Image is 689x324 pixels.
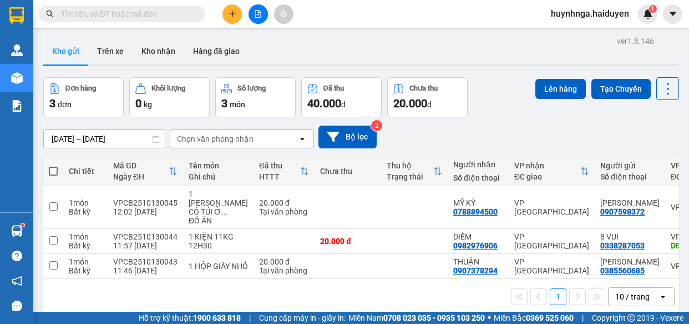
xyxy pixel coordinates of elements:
[453,232,503,241] div: DIỄM
[177,133,254,144] div: Chọn văn phòng nhận
[280,10,287,18] span: aim
[88,38,133,64] button: Trên xe
[600,198,660,207] div: PHƯƠNG UYÊN
[230,100,245,109] span: món
[49,97,55,110] span: 3
[151,84,185,92] div: Khối lượng
[58,100,72,109] span: đơn
[11,100,23,112] img: solution-icon
[453,266,498,275] div: 0907378294
[21,223,24,227] sup: 1
[113,241,178,250] div: 11:57 [DATE]
[44,130,165,148] input: Select a date range.
[514,161,580,170] div: VP nhận
[323,84,344,92] div: Đã thu
[509,157,595,186] th: Toggle SortBy
[259,161,300,170] div: Đã thu
[668,9,678,19] span: caret-down
[259,172,300,181] div: HTTT
[387,161,433,170] div: Thu hộ
[113,161,169,170] div: Mã GD
[550,288,566,305] button: 1
[9,7,24,24] img: logo-vxr
[189,216,248,225] div: ĐỒ ĂN
[254,10,262,18] span: file-add
[453,173,503,182] div: Số điện thoại
[69,257,102,266] div: 1 món
[229,10,236,18] span: plus
[348,312,485,324] span: Miền Nam
[341,100,346,109] span: đ
[113,232,178,241] div: VPCB2510130044
[514,198,589,216] div: VP [GEOGRAPHIC_DATA]
[494,312,574,324] span: Miền Bắc
[135,97,141,110] span: 0
[259,257,309,266] div: 20.000 đ
[488,316,491,320] span: ⚪️
[129,77,210,117] button: Khối lượng0kg
[298,134,307,143] svg: open
[69,266,102,275] div: Bất kỳ
[600,207,645,216] div: 0907598372
[453,257,503,266] div: THUẬN
[582,312,584,324] span: |
[144,100,152,109] span: kg
[649,5,657,13] sup: 1
[113,172,169,181] div: Ngày ĐH
[600,266,645,275] div: 0385560685
[189,232,248,241] div: 1 KIỆN 11KG
[69,207,102,216] div: Bất kỳ
[189,262,248,271] div: 1 HỘP GIẤY NHỎ
[651,5,655,13] span: 1
[113,207,178,216] div: 12:02 [DATE]
[259,207,309,216] div: Tại văn phòng
[387,172,433,181] div: Trạng thái
[542,7,638,21] span: huynhnga.haiduyen
[514,172,580,181] div: ĐC giao
[139,312,241,324] span: Hỗ trợ kỹ thuật:
[65,84,96,92] div: Đơn hàng
[184,38,249,64] button: Hàng đã giao
[69,241,102,250] div: Bất kỳ
[627,314,635,322] span: copyright
[133,38,184,64] button: Kho nhận
[526,313,574,322] strong: 0369 525 060
[221,207,228,216] span: ...
[307,97,341,110] span: 40.000
[46,10,54,18] span: search
[69,232,102,241] div: 1 món
[193,313,241,322] strong: 1900 633 818
[453,241,498,250] div: 0982976906
[658,292,667,301] svg: open
[615,291,650,302] div: 10 / trang
[43,77,124,117] button: Đơn hàng3đơn
[254,157,315,186] th: Toggle SortBy
[381,157,448,186] th: Toggle SortBy
[320,167,376,176] div: Chưa thu
[320,237,376,246] div: 20.000 đ
[600,257,660,266] div: MINH KHAI
[318,126,377,148] button: Bộ lọc
[643,9,653,19] img: icon-new-feature
[11,44,23,56] img: warehouse-icon
[189,190,248,216] div: 1 BỊCH TRẮNG CÓ TÚI Ở TRONG
[259,312,346,324] span: Cung cấp máy in - giấy in:
[514,257,589,275] div: VP [GEOGRAPHIC_DATA]
[387,77,468,117] button: Chưa thu20.000đ
[600,161,660,170] div: Người gửi
[600,172,660,181] div: Số điện thoại
[393,97,427,110] span: 20.000
[453,198,503,207] div: MỸ KỲ
[43,38,88,64] button: Kho gửi
[249,312,251,324] span: |
[383,313,485,322] strong: 0708 023 035 - 0935 103 250
[301,77,382,117] button: Đã thu40.000đ
[11,72,23,84] img: warehouse-icon
[600,241,645,250] div: 0338287053
[453,160,503,169] div: Người nhận
[108,157,183,186] th: Toggle SortBy
[61,8,192,20] input: Tìm tên, số ĐT hoặc mã đơn
[12,276,22,286] span: notification
[259,266,309,275] div: Tại văn phòng
[189,241,248,250] div: 12H30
